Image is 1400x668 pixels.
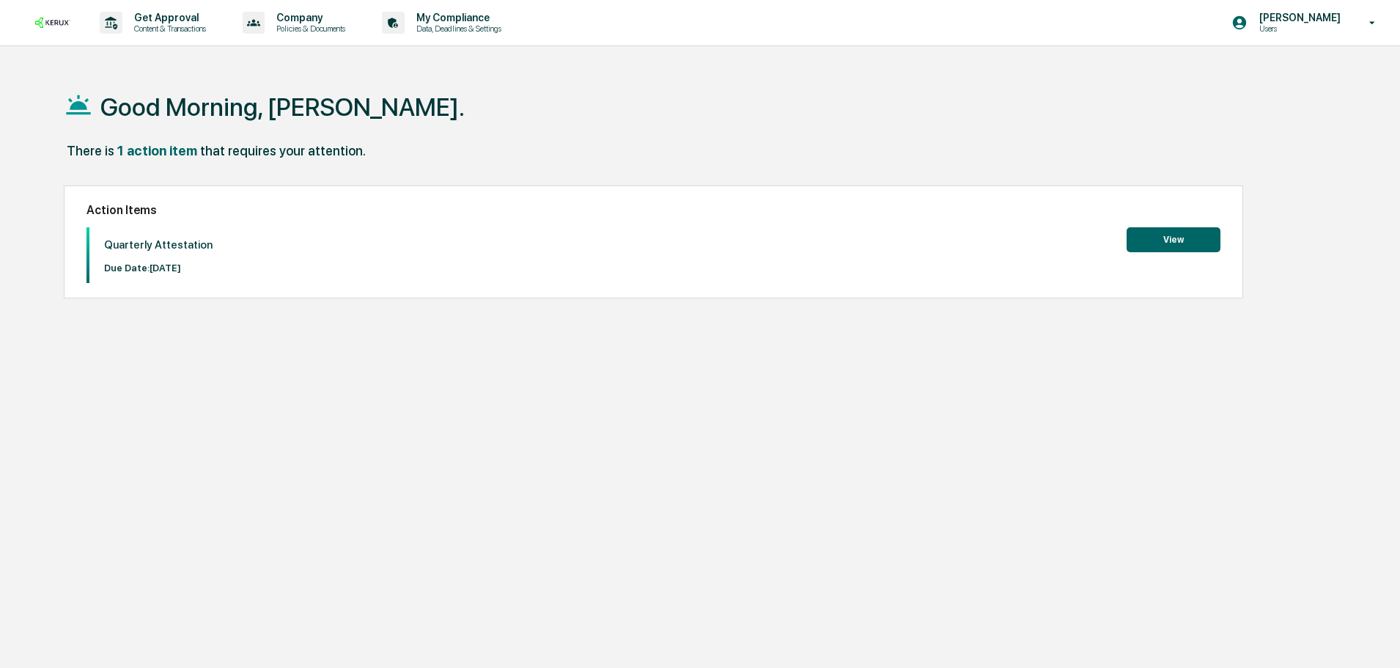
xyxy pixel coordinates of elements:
[265,12,353,23] p: Company
[1127,227,1220,252] button: View
[122,12,213,23] p: Get Approval
[265,23,353,34] p: Policies & Documents
[100,92,465,122] h1: Good Morning, [PERSON_NAME].
[67,143,114,158] div: There is
[35,18,70,27] img: logo
[200,143,366,158] div: that requires your attention.
[405,12,509,23] p: My Compliance
[122,23,213,34] p: Content & Transactions
[104,238,213,252] p: Quarterly Attestation
[1248,23,1348,34] p: Users
[104,263,213,274] p: Due Date: [DATE]
[405,23,509,34] p: Data, Deadlines & Settings
[86,203,1220,217] h2: Action Items
[117,143,197,158] div: 1 action item
[1127,232,1220,246] a: View
[1248,12,1348,23] p: [PERSON_NAME]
